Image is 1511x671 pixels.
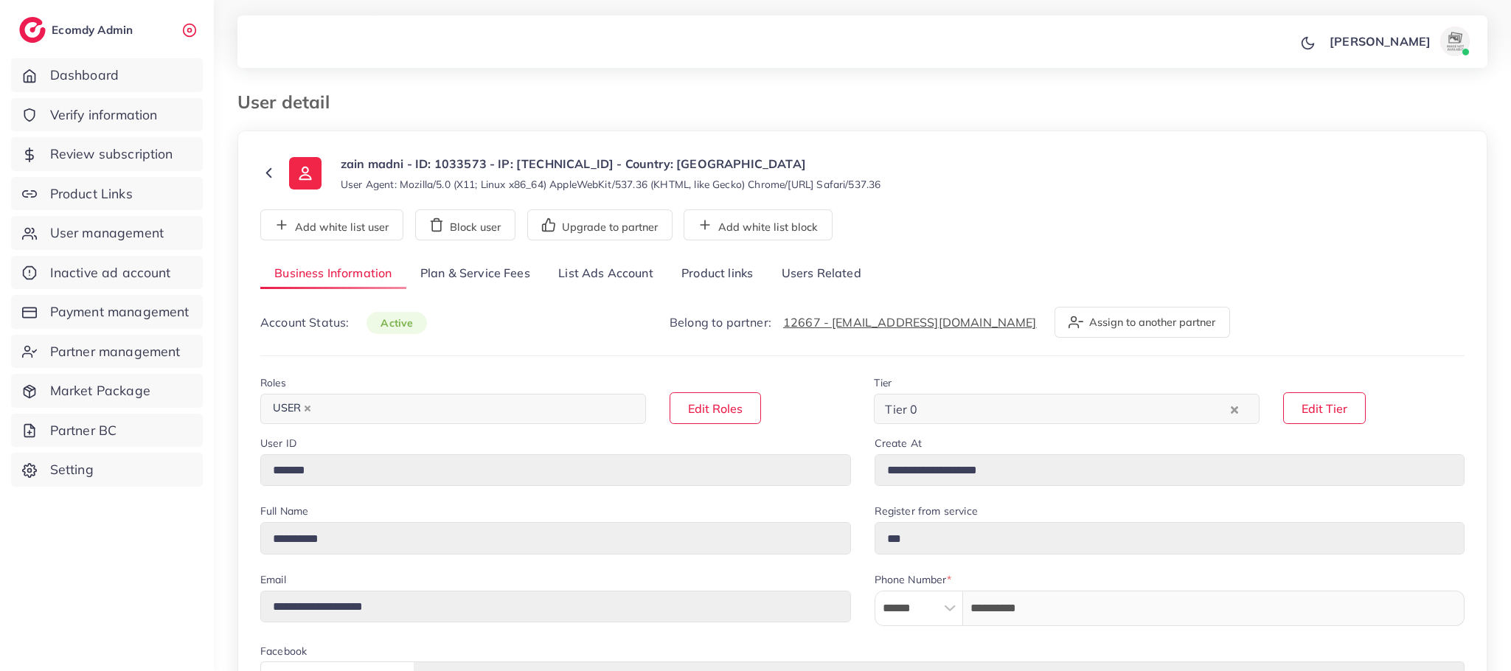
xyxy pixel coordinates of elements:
[875,436,922,451] label: Create At
[50,184,133,204] span: Product Links
[50,342,181,361] span: Partner management
[50,263,171,282] span: Inactive ad account
[50,223,164,243] span: User management
[1321,27,1476,56] a: [PERSON_NAME]avatar
[406,258,544,290] a: Plan & Service Fees
[11,374,203,408] a: Market Package
[11,453,203,487] a: Setting
[783,315,1037,330] a: 12667 - [EMAIL_ADDRESS][DOMAIN_NAME]
[684,209,833,240] button: Add white list block
[11,58,203,92] a: Dashboard
[670,313,1037,331] p: Belong to partner:
[260,644,307,658] label: Facebook
[50,460,94,479] span: Setting
[767,258,875,290] a: Users Related
[341,177,880,192] small: User Agent: Mozilla/5.0 (X11; Linux x86_64) AppleWebKit/537.36 (KHTML, like Gecko) Chrome/[URL] S...
[50,145,173,164] span: Review subscription
[670,392,761,424] button: Edit Roles
[50,302,190,321] span: Payment management
[260,375,286,390] label: Roles
[260,504,308,518] label: Full Name
[1283,392,1366,424] button: Edit Tier
[260,436,296,451] label: User ID
[50,66,119,85] span: Dashboard
[875,504,978,518] label: Register from service
[415,209,515,240] button: Block user
[1231,400,1238,417] button: Clear Selected
[266,398,318,419] span: USER
[304,405,311,412] button: Deselect USER
[319,397,627,420] input: Search for option
[527,209,673,240] button: Upgrade to partner
[11,177,203,211] a: Product Links
[11,295,203,329] a: Payment management
[11,414,203,448] a: Partner BC
[1440,27,1470,56] img: avatar
[874,394,1260,424] div: Search for option
[260,394,646,424] div: Search for option
[544,258,667,290] a: List Ads Account
[11,98,203,132] a: Verify information
[367,312,427,334] span: active
[1330,32,1431,50] p: [PERSON_NAME]
[19,17,46,43] img: logo
[1055,307,1230,338] button: Assign to another partner
[875,572,952,587] label: Phone Number
[882,398,920,420] span: Tier 0
[260,209,403,240] button: Add white list user
[50,421,117,440] span: Partner BC
[11,216,203,250] a: User management
[260,258,406,290] a: Business Information
[341,155,880,173] p: zain madni - ID: 1033573 - IP: [TECHNICAL_ID] - Country: [GEOGRAPHIC_DATA]
[237,91,341,113] h3: User detail
[874,375,892,390] label: Tier
[52,23,136,37] h2: Ecomdy Admin
[11,256,203,290] a: Inactive ad account
[667,258,767,290] a: Product links
[50,381,150,400] span: Market Package
[50,105,158,125] span: Verify information
[11,137,203,171] a: Review subscription
[260,572,286,587] label: Email
[260,313,427,332] p: Account Status:
[289,157,322,190] img: ic-user-info.36bf1079.svg
[11,335,203,369] a: Partner management
[922,397,1227,420] input: Search for option
[19,17,136,43] a: logoEcomdy Admin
